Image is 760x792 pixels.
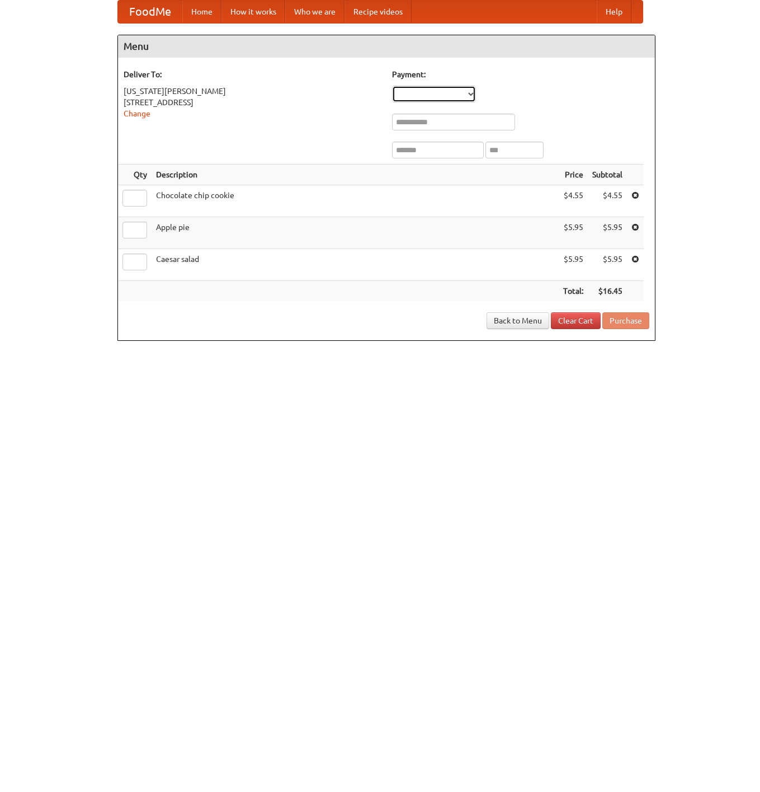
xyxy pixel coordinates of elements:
th: Total: [559,281,588,302]
h5: Deliver To: [124,69,381,80]
td: $5.95 [588,249,627,281]
a: Back to Menu [487,312,549,329]
a: Change [124,109,150,118]
td: $5.95 [559,249,588,281]
a: Help [597,1,631,23]
a: Recipe videos [344,1,412,23]
div: [STREET_ADDRESS] [124,97,381,108]
a: Home [182,1,221,23]
a: Who we are [285,1,344,23]
div: [US_STATE][PERSON_NAME] [124,86,381,97]
h5: Payment: [392,69,649,80]
td: Caesar salad [152,249,559,281]
th: Price [559,165,588,185]
td: Apple pie [152,217,559,249]
th: Description [152,165,559,185]
th: Subtotal [588,165,627,185]
td: $5.95 [559,217,588,249]
th: $16.45 [588,281,627,302]
a: How it works [221,1,285,23]
td: $4.55 [588,185,627,217]
button: Purchase [602,312,649,329]
a: Clear Cart [551,312,601,329]
td: $4.55 [559,185,588,217]
a: FoodMe [118,1,182,23]
td: $5.95 [588,217,627,249]
th: Qty [118,165,152,185]
td: Chocolate chip cookie [152,185,559,217]
h4: Menu [118,35,655,58]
